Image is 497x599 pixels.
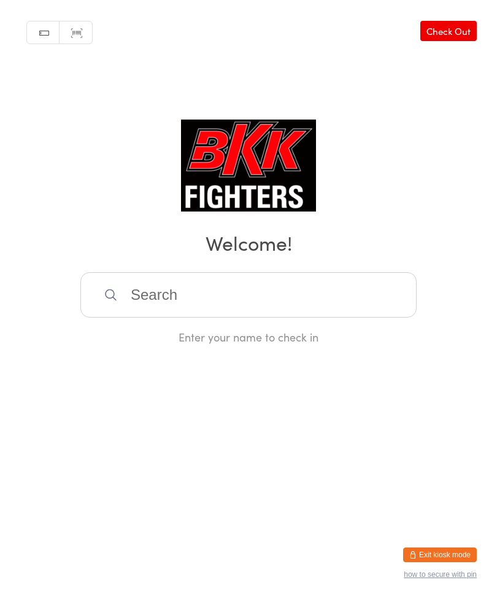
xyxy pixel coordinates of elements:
div: Enter your name to check in [80,329,417,345]
button: Exit kiosk mode [403,547,477,562]
input: Search [80,272,417,318]
h2: Welcome! [12,229,485,256]
img: BKK Fighters Colchester Ltd [181,120,317,212]
a: Check Out [420,21,477,41]
button: how to secure with pin [404,570,477,579]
